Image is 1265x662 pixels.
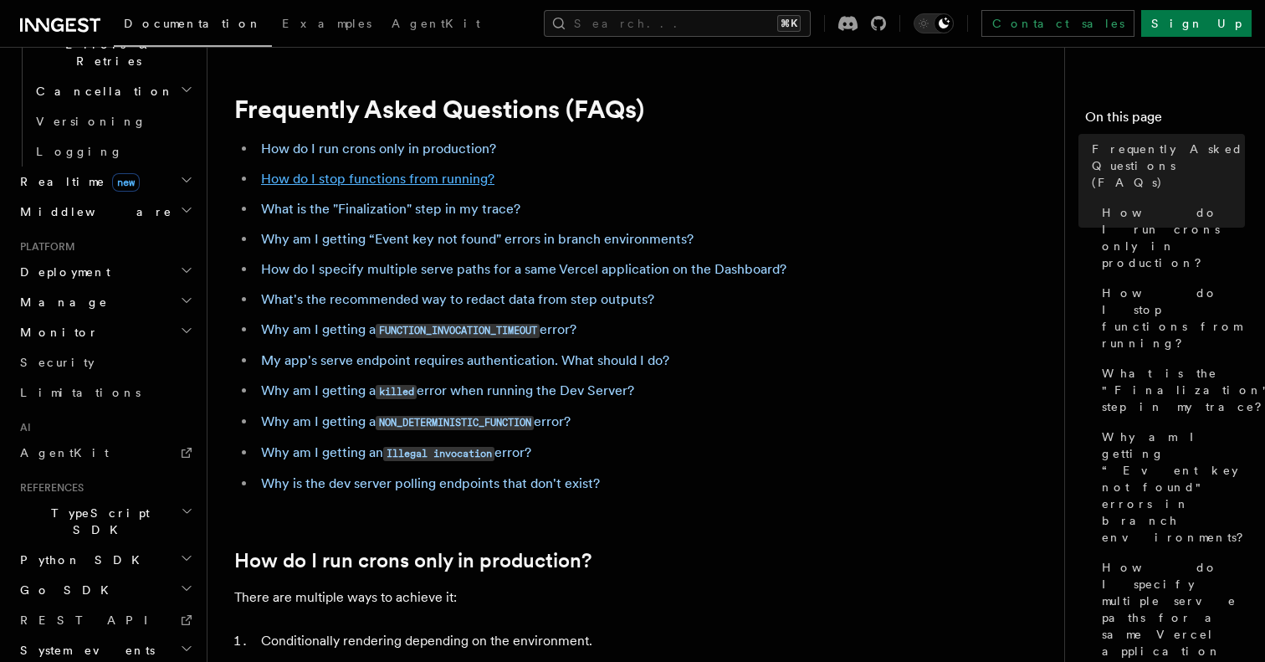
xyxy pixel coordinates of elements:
[13,317,197,347] button: Monitor
[777,15,801,32] kbd: ⌘K
[13,642,155,659] span: System events
[29,76,197,106] button: Cancellation
[13,264,110,280] span: Deployment
[29,136,197,167] a: Logging
[376,416,534,430] code: NON_DETERMINISTIC_FUNCTION
[1085,134,1245,198] a: Frequently Asked Questions (FAQs)
[13,498,197,545] button: TypeScript SDK
[234,94,904,124] h1: Frequently Asked Questions (FAQs)
[392,17,480,30] span: AgentKit
[261,171,494,187] a: How do I stop functions from running?
[13,240,75,254] span: Platform
[272,5,382,45] a: Examples
[981,10,1134,37] a: Contact sales
[13,294,108,310] span: Manage
[1102,429,1255,546] span: Why am I getting “Event key not found" errors in branch environments?
[261,352,669,368] a: My app's serve endpoint requires authentication. What should I do?
[20,446,109,459] span: AgentKit
[36,115,146,128] span: Versioning
[282,17,371,30] span: Examples
[112,173,140,192] span: new
[1092,141,1245,191] span: Frequently Asked Questions (FAQs)
[124,17,262,30] span: Documentation
[261,291,654,307] a: What's the recommended way to redact data from step outputs?
[914,13,954,33] button: Toggle dark mode
[261,475,600,491] a: Why is the dev server polling endpoints that don't exist?
[13,203,172,220] span: Middleware
[13,575,197,605] button: Go SDK
[29,83,174,100] span: Cancellation
[13,605,197,635] a: REST API
[261,382,634,398] a: Why am I getting akillederror when running the Dev Server?
[13,505,181,538] span: TypeScript SDK
[29,106,197,136] a: Versioning
[13,421,31,434] span: AI
[13,545,197,575] button: Python SDK
[261,444,531,460] a: Why am I getting anIllegal invocationerror?
[261,231,694,247] a: Why am I getting “Event key not found" errors in branch environments?
[20,386,141,399] span: Limitations
[13,173,140,190] span: Realtime
[544,10,811,37] button: Search...⌘K
[1102,285,1245,352] span: How do I stop functions from running?
[13,324,99,341] span: Monitor
[261,413,571,429] a: Why am I getting aNON_DETERMINISTIC_FUNCTIONerror?
[261,261,786,277] a: How do I specify multiple serve paths for a same Vercel application on the Dashboard?
[13,347,197,377] a: Security
[13,552,150,568] span: Python SDK
[114,5,272,47] a: Documentation
[1095,358,1245,422] a: What is the "Finalization" step in my trace?
[1102,204,1245,271] span: How do I run crons only in production?
[256,629,904,653] li: Conditionally rendering depending on the environment.
[29,29,197,76] button: Errors & Retries
[234,549,592,572] a: How do I run crons only in production?
[13,257,197,287] button: Deployment
[1141,10,1252,37] a: Sign Up
[261,321,576,337] a: Why am I getting aFUNCTION_INVOCATION_TIMEOUTerror?
[376,324,540,338] code: FUNCTION_INVOCATION_TIMEOUT
[20,356,95,369] span: Security
[261,201,520,217] a: What is the "Finalization" step in my trace?
[261,141,496,157] a: How do I run crons only in production?
[13,438,197,468] a: AgentKit
[13,582,119,598] span: Go SDK
[36,145,123,158] span: Logging
[13,377,197,408] a: Limitations
[1095,278,1245,358] a: How do I stop functions from running?
[234,586,904,609] p: There are multiple ways to achieve it:
[13,481,84,495] span: References
[1085,107,1245,134] h4: On this page
[383,447,494,461] code: Illegal invocation
[376,385,417,399] code: killed
[13,167,197,197] button: Realtimenew
[382,5,490,45] a: AgentKit
[13,197,197,227] button: Middleware
[13,287,197,317] button: Manage
[1095,422,1245,552] a: Why am I getting “Event key not found" errors in branch environments?
[1095,198,1245,278] a: How do I run crons only in production?
[20,613,162,627] span: REST API
[29,36,182,69] span: Errors & Retries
